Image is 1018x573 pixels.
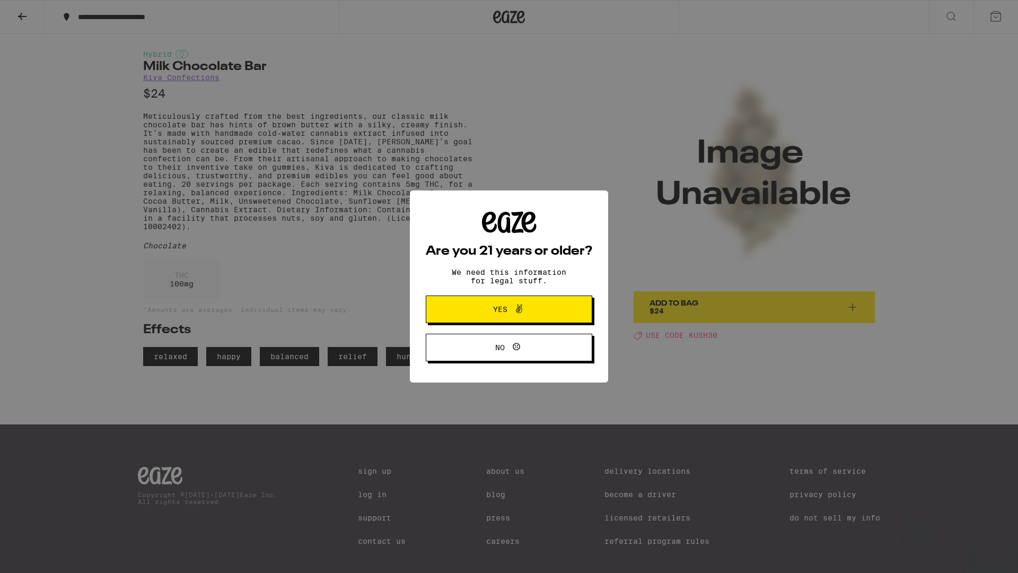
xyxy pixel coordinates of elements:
[493,306,507,313] span: Yes
[426,296,592,323] button: Yes
[910,505,931,526] iframe: Close message
[976,531,1010,565] iframe: Button to launch messaging window
[495,344,505,351] span: No
[426,334,592,361] button: No
[443,268,575,285] p: We need this information for legal stuff.
[426,245,592,258] h2: Are you 21 years or older?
